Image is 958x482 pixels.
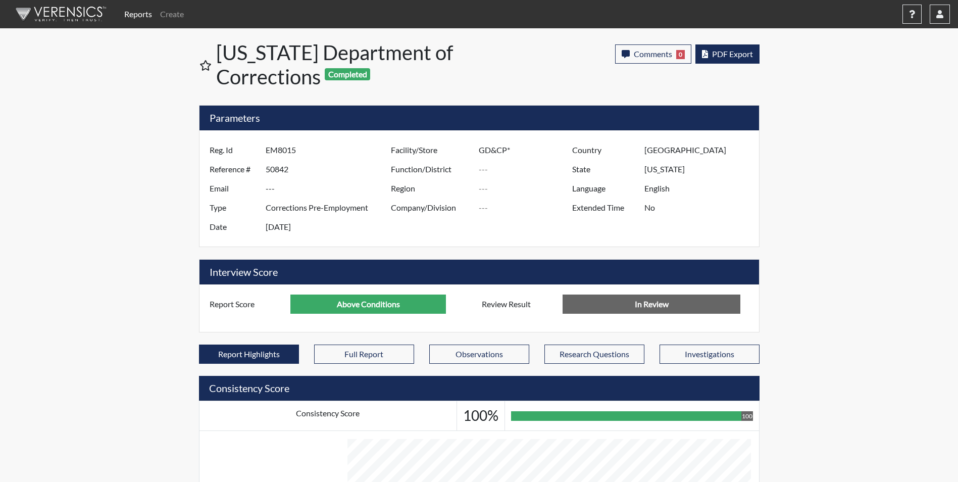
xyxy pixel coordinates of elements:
input: --- [644,179,756,198]
input: --- [266,160,393,179]
button: Report Highlights [199,345,299,364]
span: Completed [325,68,370,80]
h3: 100% [463,407,498,424]
div: 100 [741,411,753,421]
input: --- [644,198,756,217]
label: Facility/Store [383,140,479,160]
input: --- [644,160,756,179]
h5: Consistency Score [199,376,760,401]
label: Region [383,179,479,198]
label: Reference # [202,160,266,179]
label: State [565,160,644,179]
label: Type [202,198,266,217]
label: Review Result [474,295,563,314]
label: Language [565,179,644,198]
input: --- [479,179,575,198]
label: Function/District [383,160,479,179]
button: PDF Export [695,44,760,64]
h5: Parameters [199,106,759,130]
input: --- [266,179,393,198]
input: --- [479,140,575,160]
button: Comments0 [615,44,691,64]
a: Create [156,4,188,24]
label: Reg. Id [202,140,266,160]
input: No Decision [563,295,740,314]
button: Research Questions [544,345,644,364]
input: --- [479,160,575,179]
label: Email [202,179,266,198]
button: Observations [429,345,529,364]
a: Reports [120,4,156,24]
h5: Interview Score [199,260,759,284]
span: Comments [634,49,672,59]
span: PDF Export [712,49,753,59]
td: Consistency Score [199,401,457,431]
input: --- [266,217,393,236]
input: --- [266,198,393,217]
h1: [US_STATE] Department of Corrections [216,40,480,89]
label: Report Score [202,295,291,314]
input: --- [266,140,393,160]
label: Company/Division [383,198,479,217]
input: --- [644,140,756,160]
input: --- [479,198,575,217]
label: Date [202,217,266,236]
input: --- [290,295,446,314]
label: Country [565,140,644,160]
label: Extended Time [565,198,644,217]
button: Full Report [314,345,414,364]
span: 0 [676,50,685,59]
button: Investigations [660,345,760,364]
